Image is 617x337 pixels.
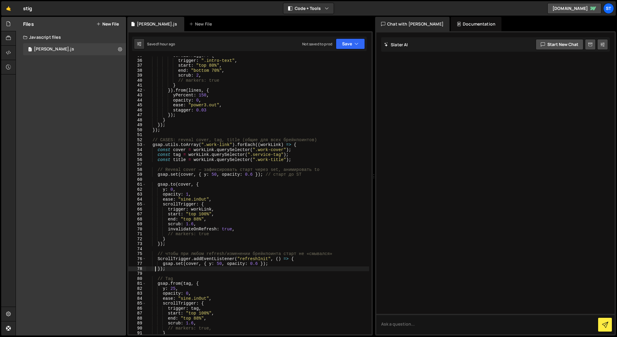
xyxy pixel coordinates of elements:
[158,41,175,47] div: 1 hour ago
[128,321,146,326] div: 89
[128,58,146,63] div: 36
[128,138,146,143] div: 52
[34,47,74,52] div: [PERSON_NAME].js
[128,128,146,133] div: 50
[128,83,146,88] div: 41
[128,306,146,311] div: 86
[128,152,146,157] div: 55
[128,98,146,103] div: 44
[128,172,146,177] div: 59
[128,68,146,73] div: 38
[128,241,146,247] div: 73
[128,177,146,182] div: 60
[1,1,16,16] a: 🤙
[128,232,146,237] div: 71
[603,3,614,14] a: St
[375,17,450,31] div: Chat with [PERSON_NAME]
[128,207,146,212] div: 66
[128,316,146,321] div: 88
[128,311,146,316] div: 87
[302,41,332,47] div: Not saved to prod
[547,3,601,14] a: [DOMAIN_NAME]
[128,257,146,262] div: 76
[128,271,146,276] div: 79
[384,42,408,47] h2: Slater AI
[128,78,146,83] div: 40
[128,217,146,222] div: 68
[128,331,146,336] div: 91
[128,192,146,197] div: 63
[128,301,146,306] div: 85
[128,281,146,286] div: 81
[23,21,34,27] h2: Files
[147,41,175,47] div: Saved
[128,157,146,162] div: 56
[128,202,146,207] div: 65
[128,326,146,331] div: 90
[128,147,146,153] div: 54
[128,88,146,93] div: 42
[283,3,334,14] button: Code + Tools
[128,212,146,217] div: 67
[128,291,146,296] div: 83
[128,187,146,192] div: 62
[23,43,126,55] div: 16026/42920.js
[128,286,146,291] div: 82
[128,247,146,252] div: 74
[451,17,501,31] div: Documentation
[128,266,146,272] div: 78
[96,22,119,26] button: New File
[128,103,146,108] div: 45
[128,182,146,187] div: 61
[137,21,177,27] div: [PERSON_NAME].js
[128,113,146,118] div: 47
[128,237,146,242] div: 72
[128,162,146,167] div: 57
[128,142,146,147] div: 53
[128,167,146,172] div: 58
[128,123,146,128] div: 49
[536,39,583,50] button: Start new chat
[336,38,365,49] button: Save
[128,108,146,113] div: 46
[128,296,146,301] div: 84
[128,227,146,232] div: 70
[128,132,146,138] div: 51
[128,73,146,78] div: 39
[128,251,146,257] div: 75
[189,21,214,27] div: New File
[128,63,146,68] div: 37
[28,47,32,52] span: 1
[128,222,146,227] div: 69
[16,31,126,43] div: Javascript files
[128,261,146,266] div: 77
[128,197,146,202] div: 64
[128,276,146,281] div: 80
[128,93,146,98] div: 43
[23,5,32,12] div: stig
[128,118,146,123] div: 48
